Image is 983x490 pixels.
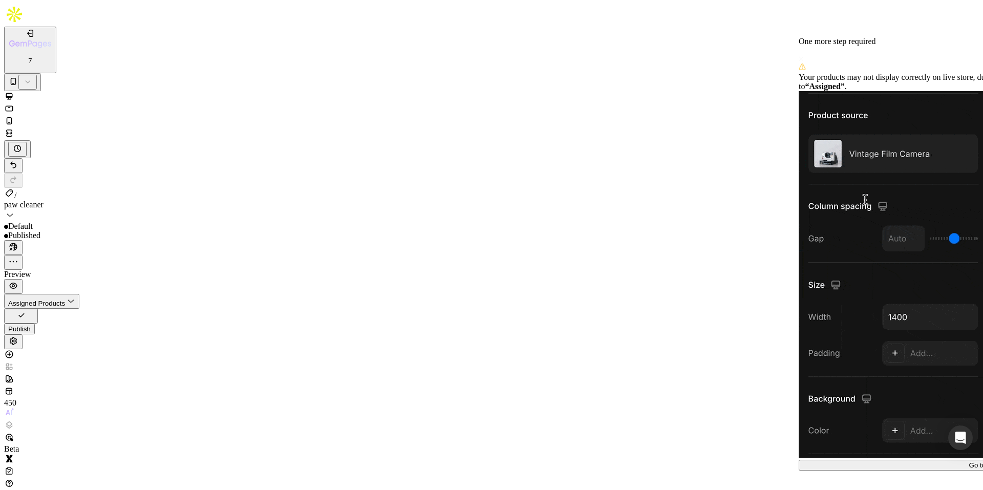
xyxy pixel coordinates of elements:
[4,294,79,309] button: Assigned Products
[8,300,65,307] span: Assigned Products
[4,444,25,454] div: Beta
[8,222,33,230] span: Default
[14,191,16,200] span: /
[4,27,56,73] button: 7
[4,270,979,279] div: Preview
[4,158,979,188] div: Undo/Redo
[8,231,40,240] span: Published
[805,82,844,91] b: “Assigned”
[948,425,973,450] div: Open Intercom Messenger
[4,324,35,334] button: Publish
[8,325,31,333] div: Publish
[9,57,51,65] p: 7
[4,398,25,408] div: 450
[4,4,25,25] img: Apollo.io
[4,200,44,209] span: paw cleaner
